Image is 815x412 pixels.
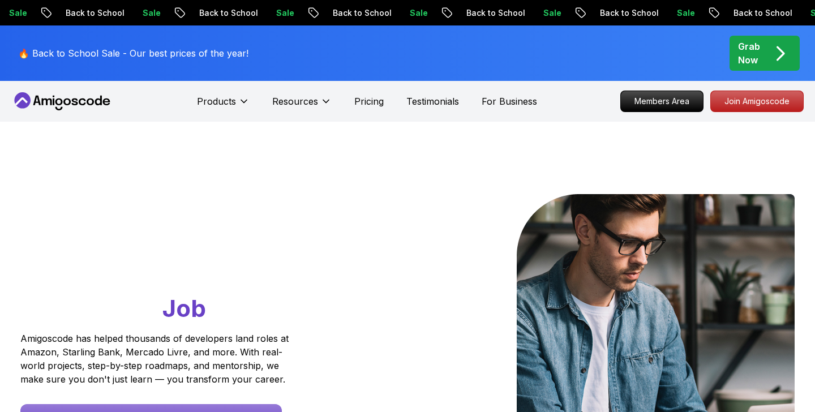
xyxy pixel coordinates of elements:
[711,91,803,111] p: Join Amigoscode
[354,95,384,108] a: Pricing
[738,40,760,67] p: Grab Now
[531,7,568,19] p: Sale
[620,91,704,112] a: Members Area
[54,7,131,19] p: Back to School
[197,95,250,117] button: Products
[131,7,167,19] p: Sale
[406,95,459,108] a: Testimonials
[187,7,264,19] p: Back to School
[621,91,703,111] p: Members Area
[710,91,804,112] a: Join Amigoscode
[162,294,206,323] span: Job
[398,7,434,19] p: Sale
[197,95,236,108] p: Products
[264,7,301,19] p: Sale
[482,95,537,108] a: For Business
[722,7,799,19] p: Back to School
[665,7,701,19] p: Sale
[454,7,531,19] p: Back to School
[20,332,292,386] p: Amigoscode has helped thousands of developers land roles at Amazon, Starling Bank, Mercado Livre,...
[272,95,332,117] button: Resources
[321,7,398,19] p: Back to School
[20,194,332,325] h1: Go From Learning to Hired: Master Java, Spring Boot & Cloud Skills That Get You the
[18,46,248,60] p: 🔥 Back to School Sale - Our best prices of the year!
[272,95,318,108] p: Resources
[588,7,665,19] p: Back to School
